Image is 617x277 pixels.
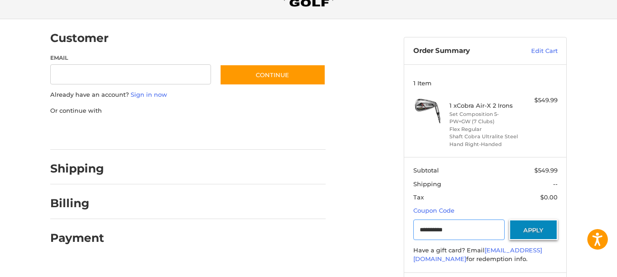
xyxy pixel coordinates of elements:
h2: Customer [50,31,109,45]
button: Apply [509,220,558,240]
span: $0.00 [540,193,558,201]
p: Or continue with [50,106,326,115]
a: Sign in now [131,91,167,98]
div: $549.99 [522,96,558,105]
li: Hand Right-Handed [449,141,519,148]
h2: Payment [50,231,104,245]
span: Subtotal [413,167,439,174]
h2: Billing [50,196,104,210]
input: Gift Certificate or Coupon Code [413,220,505,240]
iframe: PayPal-paypal [47,124,116,141]
span: $549.99 [534,167,558,174]
div: Have a gift card? Email for redemption info. [413,246,558,264]
label: Email [50,54,211,62]
a: Edit Cart [512,47,558,56]
span: Tax [413,193,424,201]
li: Flex Regular [449,125,519,133]
li: Set Composition 5-PW+GW (7 Clubs) [449,110,519,125]
p: Already have an account? [50,90,326,99]
h4: 1 x Cobra Air-X 2 Irons [449,102,519,109]
span: -- [553,180,558,188]
iframe: PayPal-venmo [202,124,271,141]
h2: Shipping [50,162,104,176]
h3: 1 Item [413,79,558,87]
li: Shaft Cobra Ultralite Steel [449,133,519,141]
span: Shipping [413,180,441,188]
h3: Order Summary [413,47,512,56]
button: Continue [220,64,326,85]
a: Coupon Code [413,207,454,214]
iframe: PayPal-paylater [125,124,193,141]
